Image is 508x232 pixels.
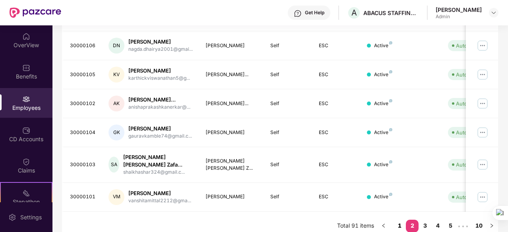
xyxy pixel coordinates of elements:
div: [PERSON_NAME] [128,125,192,132]
div: 30000105 [70,71,96,79]
div: 30000101 [70,193,96,201]
div: vanshitamittal2212@gma... [128,197,191,205]
div: Self [270,71,306,79]
div: Active [374,161,392,169]
div: ESC [319,100,355,107]
img: svg+xml;base64,PHN2ZyBpZD0iU2V0dGluZy0yMHgyMCIgeG1sbnM9Imh0dHA6Ly93d3cudzMub3JnLzIwMDAvc3ZnIiB3aW... [8,213,16,221]
span: left [381,223,386,228]
img: svg+xml;base64,PHN2ZyBpZD0iQmVuZWZpdHMiIHhtbG5zPSJodHRwOi8vd3d3LnczLm9yZy8yMDAwL3N2ZyIgd2lkdGg9Ij... [22,64,30,72]
div: [PERSON_NAME] [128,67,190,75]
img: manageButton [476,97,489,110]
div: [PERSON_NAME] [206,42,258,50]
img: svg+xml;base64,PHN2ZyBpZD0iQ0RfQWNjb3VudHMiIGRhdGEtbmFtZT0iQ0QgQWNjb3VudHMiIHhtbG5zPSJodHRwOi8vd3... [22,127,30,134]
div: karthickviswanathan5@g... [128,75,190,82]
div: Active [374,193,392,201]
div: Self [270,100,306,107]
img: manageButton [476,68,489,81]
div: KV [109,67,124,82]
img: svg+xml;base64,PHN2ZyB4bWxucz0iaHR0cDovL3d3dy53My5vcmcvMjAwMC9zdmciIHdpZHRoPSI4IiBoZWlnaHQ9IjgiIH... [389,193,392,196]
span: A [351,8,357,17]
div: ESC [319,42,355,50]
img: svg+xml;base64,PHN2ZyBpZD0iRW1wbG95ZWVzIiB4bWxucz0iaHR0cDovL3d3dy53My5vcmcvMjAwMC9zdmciIHdpZHRoPS... [22,95,30,103]
a: 4 [431,220,444,232]
div: 30000103 [70,161,96,169]
img: svg+xml;base64,PHN2ZyB4bWxucz0iaHR0cDovL3d3dy53My5vcmcvMjAwMC9zdmciIHdpZHRoPSI4IiBoZWlnaHQ9IjgiIH... [389,160,392,163]
div: Auto Verified [456,42,488,50]
div: Self [270,193,306,201]
div: AK [109,96,124,111]
div: ABACUS STAFFING AND SERVICES PRIVATE LIMITED [363,9,419,17]
div: ESC [319,71,355,79]
div: [PERSON_NAME] [PERSON_NAME] Z... [206,157,258,173]
div: Self [270,161,306,169]
div: shaikhashar324@gmail.c... [123,169,193,176]
div: [PERSON_NAME] [128,190,191,197]
img: manageButton [476,126,489,139]
div: Active [374,100,392,107]
div: 30000106 [70,42,96,50]
div: Active [374,42,392,50]
img: manageButton [476,158,489,171]
img: svg+xml;base64,PHN2ZyB4bWxucz0iaHR0cDovL3d3dy53My5vcmcvMjAwMC9zdmciIHdpZHRoPSI4IiBoZWlnaHQ9IjgiIH... [389,99,392,102]
a: 1 [393,220,406,232]
div: DN [109,38,124,54]
div: Active [374,71,392,79]
img: svg+xml;base64,PHN2ZyB4bWxucz0iaHR0cDovL3d3dy53My5vcmcvMjAwMC9zdmciIHdpZHRoPSI4IiBoZWlnaHQ9IjgiIH... [389,128,392,131]
div: 30000102 [70,100,96,107]
div: Settings [18,213,44,221]
div: [PERSON_NAME]... [128,96,190,104]
div: gauravkamble74@gmail.c... [128,132,192,140]
div: [PERSON_NAME]... [206,100,258,107]
img: svg+xml;base64,PHN2ZyBpZD0iSG9tZSIgeG1sbnM9Imh0dHA6Ly93d3cudzMub3JnLzIwMDAvc3ZnIiB3aWR0aD0iMjAiIG... [22,33,30,40]
div: Self [270,129,306,136]
div: Stepathon [1,198,52,206]
div: Auto Verified [456,71,488,79]
div: Auto Verified [456,161,488,169]
img: svg+xml;base64,PHN2ZyBpZD0iQ2xhaW0iIHhtbG5zPSJodHRwOi8vd3d3LnczLm9yZy8yMDAwL3N2ZyIgd2lkdGg9IjIwIi... [22,158,30,166]
img: svg+xml;base64,PHN2ZyB4bWxucz0iaHR0cDovL3d3dy53My5vcmcvMjAwMC9zdmciIHdpZHRoPSI4IiBoZWlnaHQ9IjgiIH... [389,70,392,73]
div: VM [109,189,124,205]
img: manageButton [476,191,489,203]
div: [PERSON_NAME] [206,129,258,136]
img: svg+xml;base64,PHN2ZyB4bWxucz0iaHR0cDovL3d3dy53My5vcmcvMjAwMC9zdmciIHdpZHRoPSI4IiBoZWlnaHQ9IjgiIH... [389,41,392,44]
div: nagda.dhairya2001@gmai... [128,46,193,53]
div: GK [109,125,124,140]
div: Auto Verified [456,193,488,201]
img: svg+xml;base64,PHN2ZyBpZD0iRHJvcGRvd24tMzJ4MzIiIHhtbG5zPSJodHRwOi8vd3d3LnczLm9yZy8yMDAwL3N2ZyIgd2... [491,10,497,16]
img: svg+xml;base64,PHN2ZyB4bWxucz0iaHR0cDovL3d3dy53My5vcmcvMjAwMC9zdmciIHdpZHRoPSIyMSIgaGVpZ2h0PSIyMC... [22,189,30,197]
div: ESC [319,161,355,169]
img: svg+xml;base64,PHN2ZyBpZD0iSGVscC0zMngzMiIgeG1sbnM9Imh0dHA6Ly93d3cudzMub3JnLzIwMDAvc3ZnIiB3aWR0aD... [294,10,302,17]
div: 30000104 [70,129,96,136]
div: [PERSON_NAME] [206,193,258,201]
div: Auto Verified [456,100,488,107]
div: [PERSON_NAME]... [206,71,258,79]
a: 5 [444,220,457,232]
div: Admin [436,13,482,20]
div: [PERSON_NAME] [PERSON_NAME] Zafa... [123,153,193,169]
span: right [489,223,494,228]
a: 3 [419,220,431,232]
div: [PERSON_NAME] [128,38,193,46]
div: SA [109,157,119,173]
a: 2 [406,220,419,232]
div: Auto Verified [456,128,488,136]
div: anishaprakashkanerkar@... [128,104,190,111]
img: New Pazcare Logo [10,8,61,18]
img: manageButton [476,39,489,52]
div: [PERSON_NAME] [436,6,482,13]
div: Get Help [305,10,324,16]
div: Self [270,42,306,50]
a: 10 [473,220,485,232]
div: ESC [319,129,355,136]
div: Active [374,129,392,136]
div: ESC [319,193,355,201]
